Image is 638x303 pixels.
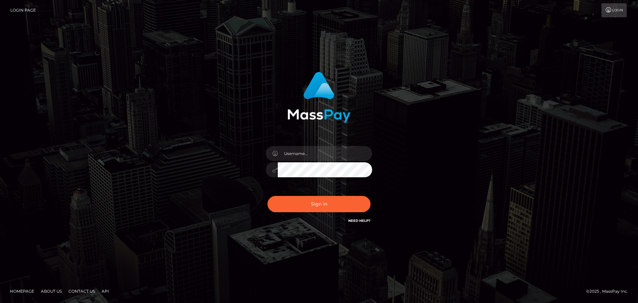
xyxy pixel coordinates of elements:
[601,3,627,17] a: Login
[586,288,633,295] div: © 2025 , MassPay Inc.
[10,3,36,17] a: Login Page
[287,72,351,123] img: MassPay Login
[278,146,372,161] input: Username...
[99,286,112,296] a: API
[38,286,64,296] a: About Us
[66,286,98,296] a: Contact Us
[348,219,371,223] a: Need Help?
[267,196,371,212] button: Sign in
[7,286,37,296] a: Homepage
